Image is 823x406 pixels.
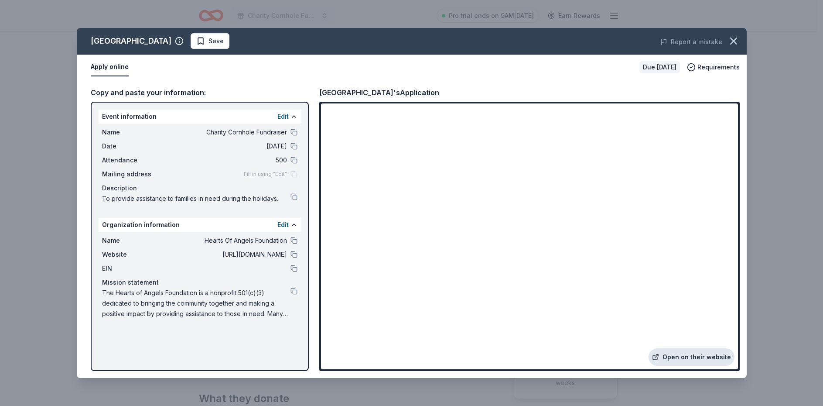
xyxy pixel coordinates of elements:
[649,348,734,366] a: Open on their website
[208,36,224,46] span: Save
[102,155,161,165] span: Attendance
[639,61,680,73] div: Due [DATE]
[99,218,301,232] div: Organization information
[91,87,309,98] div: Copy and paste your information:
[102,169,161,179] span: Mailing address
[91,58,129,76] button: Apply online
[102,249,161,260] span: Website
[161,155,287,165] span: 500
[102,183,297,193] div: Description
[99,110,301,124] div: Event information
[102,193,290,204] span: To provide assistance to families in need during the holidays.
[687,62,740,72] button: Requirements
[161,249,287,260] span: [URL][DOMAIN_NAME]
[161,235,287,246] span: Hearts Of Angels Foundation
[91,34,171,48] div: [GEOGRAPHIC_DATA]
[244,171,287,178] span: Fill in using "Edit"
[277,111,289,122] button: Edit
[102,235,161,246] span: Name
[102,277,297,288] div: Mission statement
[660,37,722,47] button: Report a mistake
[191,33,229,49] button: Save
[102,127,161,138] span: Name
[277,220,289,230] button: Edit
[161,127,287,138] span: Charity Cornhole Fundraiser
[102,141,161,151] span: Date
[319,87,439,98] div: [GEOGRAPHIC_DATA]'s Application
[102,263,161,274] span: EIN
[697,62,740,72] span: Requirements
[102,288,290,319] span: The Hearts of Angels Foundation is a nonprofit 501(c)(3) dedicated to bringing the community toge...
[161,141,287,151] span: [DATE]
